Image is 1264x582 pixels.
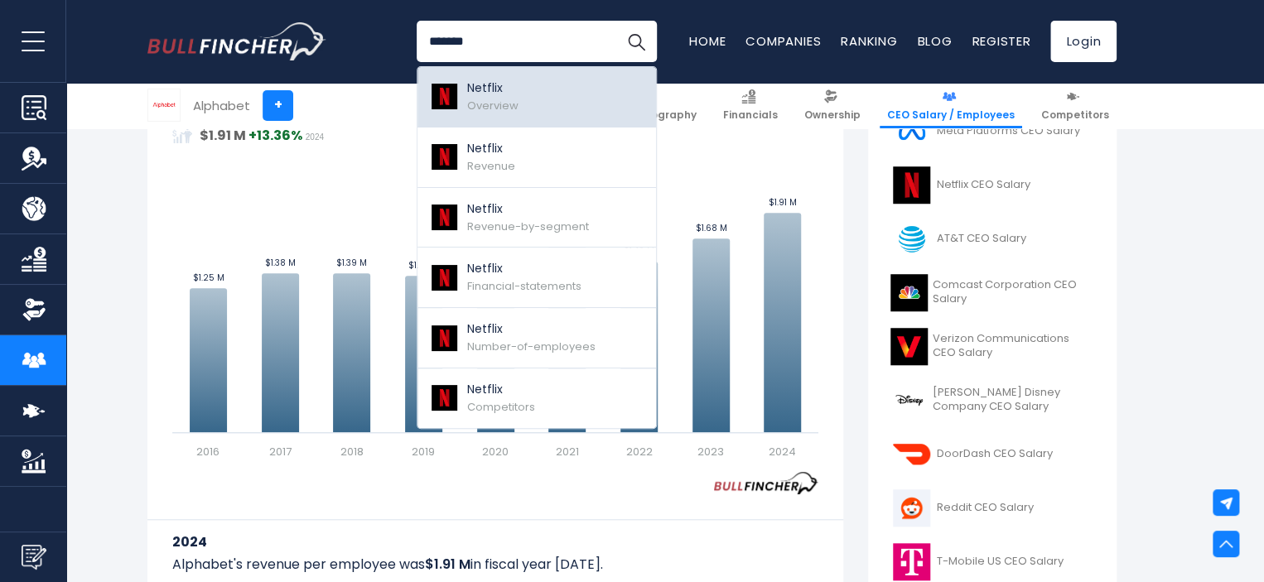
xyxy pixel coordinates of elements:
[467,200,589,218] p: Netflix
[467,278,581,294] span: Financial-statements
[887,108,1015,122] span: CEO Salary / Employees
[467,399,535,415] span: Competitors
[408,259,439,272] text: $1.36 M
[689,32,726,50] a: Home
[972,32,1030,50] a: Register
[841,32,897,50] a: Ranking
[1050,21,1117,62] a: Login
[417,67,656,127] a: Netflix Overview
[880,485,1104,531] a: Reddit CEO Salary
[880,431,1104,477] a: DoorDash CEO Salary
[336,257,367,269] text: $1.39 M
[193,272,224,284] text: $1.25 M
[917,32,952,50] a: Blog
[467,219,589,234] span: Revenue-by-segment
[172,555,818,575] p: Alphabet's revenue per employee was in fiscal year [DATE].
[248,126,302,145] strong: +13.36%
[933,386,1094,414] span: [PERSON_NAME] Disney Company CEO Salary
[417,188,656,248] a: Netflix Revenue-by-segment
[937,178,1030,192] span: Netflix CEO Salary
[937,124,1080,138] span: Meta Platforms CEO Salary
[200,126,246,145] strong: $1.91 M
[625,444,652,459] text: 2022
[890,435,932,473] img: DASH logo
[482,444,509,459] text: 2020
[467,140,515,157] p: Netflix
[172,87,818,459] svg: Alphabet's Revenue per Employee Trend
[196,444,220,459] text: 2016
[1034,83,1117,128] a: Competitors
[890,166,932,204] img: NFLX logo
[1041,108,1109,122] span: Competitors
[723,108,778,122] span: Financials
[890,220,932,257] img: T logo
[769,196,797,209] text: $1.91 M
[265,257,296,269] text: $1.38 M
[937,555,1064,569] span: T-Mobile US CEO Salary
[467,381,535,398] p: Netflix
[890,489,932,527] img: RDDT logo
[193,96,250,115] div: Alphabet
[615,21,657,62] button: Search
[306,132,324,142] span: 2024
[467,158,515,174] span: Revenue
[467,98,519,113] span: Overview
[417,368,656,428] a: Netflix Competitors
[933,278,1094,306] span: Comcast Corporation CEO Salary
[880,324,1104,369] a: Verizon Communications CEO Salary
[467,79,519,97] p: Netflix
[467,260,581,277] p: Netflix
[467,339,596,354] span: Number-of-employees
[797,83,868,128] a: Ownership
[890,328,928,365] img: VZ logo
[340,444,364,459] text: 2018
[425,555,470,574] b: $1.91 M
[880,270,1104,315] a: Comcast Corporation CEO Salary
[172,531,818,552] h3: 2024
[263,90,293,121] a: +
[880,108,1104,154] a: Meta Platforms CEO Salary
[745,32,821,50] a: Companies
[417,248,656,308] a: Netflix Financial-statements
[417,308,656,368] a: Netflix Number-of-employees
[880,216,1104,262] a: AT&T CEO Salary
[937,501,1034,515] span: Reddit CEO Salary
[696,222,727,234] text: $1.68 M
[172,125,192,145] img: RevenuePerEmployee.svg
[269,444,292,459] text: 2017
[933,332,1094,360] span: Verizon Communications CEO Salary
[804,108,861,122] span: Ownership
[412,444,435,459] text: 2019
[22,297,46,322] img: Ownership
[890,113,932,150] img: META logo
[880,378,1104,423] a: [PERSON_NAME] Disney Company CEO Salary
[937,447,1053,461] span: DoorDash CEO Salary
[556,444,579,459] text: 2021
[880,162,1104,208] a: Netflix CEO Salary
[147,22,326,60] img: Bullfincher logo
[880,83,1022,128] a: CEO Salary / Employees
[890,543,932,580] img: TMUS logo
[716,83,785,128] a: Financials
[147,22,326,60] a: Go to homepage
[769,444,796,459] text: 2024
[417,127,656,188] a: Netflix Revenue
[697,444,724,459] text: 2023
[467,320,596,338] p: Netflix
[890,274,928,311] img: CMCSA logo
[937,232,1026,246] span: AT&T CEO Salary
[148,89,180,121] img: GOOGL logo
[890,382,928,419] img: DIS logo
